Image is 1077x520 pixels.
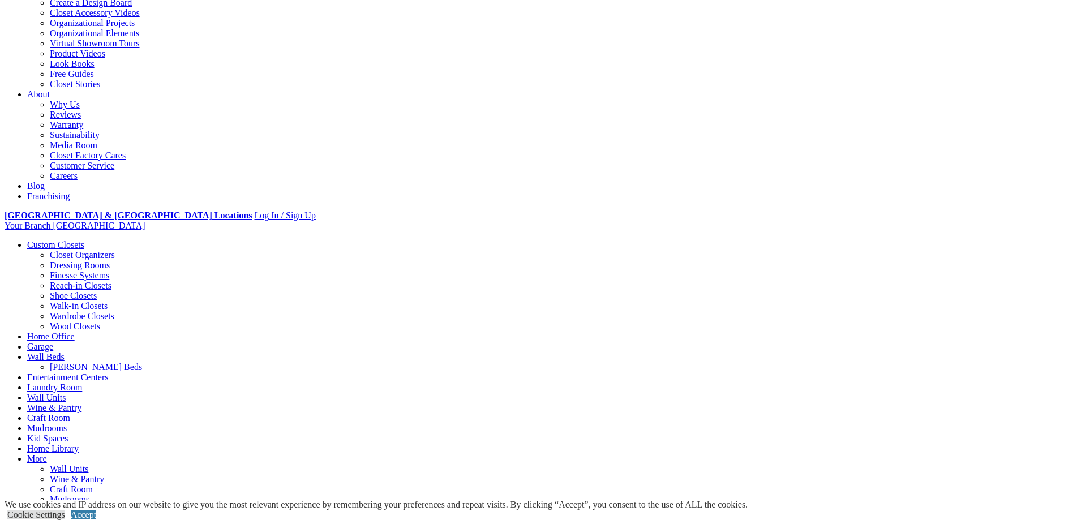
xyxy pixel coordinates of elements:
a: Home Office [27,332,75,341]
a: Closet Organizers [50,250,115,260]
a: Why Us [50,100,80,109]
a: Cookie Settings [7,510,65,519]
a: Craft Room [50,484,93,494]
span: [GEOGRAPHIC_DATA] [53,221,145,230]
a: Shoe Closets [50,291,97,300]
a: Mudrooms [27,423,67,433]
a: Organizational Elements [50,28,139,38]
a: Laundry Room [27,383,82,392]
a: [PERSON_NAME] Beds [50,362,142,372]
a: Franchising [27,191,70,201]
a: Closet Stories [50,79,100,89]
a: Customer Service [50,161,114,170]
a: Dressing Rooms [50,260,110,270]
a: Blog [27,181,45,191]
a: Virtual Showroom Tours [50,38,140,48]
a: Home Library [27,444,79,453]
a: Finesse Systems [50,270,109,280]
div: We use cookies and IP address on our website to give you the most relevant experience by remember... [5,500,748,510]
a: Closet Factory Cares [50,151,126,160]
a: Product Videos [50,49,105,58]
a: Garage [27,342,53,351]
a: Custom Closets [27,240,84,250]
a: Wardrobe Closets [50,311,114,321]
a: Log In / Sign Up [254,210,315,220]
a: Free Guides [50,69,94,79]
a: Entertainment Centers [27,372,109,382]
a: Sustainability [50,130,100,140]
a: Mudrooms [50,495,89,504]
a: Media Room [50,140,97,150]
a: Reach-in Closets [50,281,111,290]
a: Walk-in Closets [50,301,108,311]
a: Craft Room [27,413,70,423]
a: Kid Spaces [27,433,68,443]
a: Reviews [50,110,81,119]
a: Careers [50,171,78,181]
a: Closet Accessory Videos [50,8,140,18]
a: Organizational Projects [50,18,135,28]
a: Wine & Pantry [27,403,81,412]
a: About [27,89,50,99]
a: [GEOGRAPHIC_DATA] & [GEOGRAPHIC_DATA] Locations [5,210,252,220]
a: Your Branch [GEOGRAPHIC_DATA] [5,221,145,230]
a: Look Books [50,59,95,68]
a: Accept [71,510,96,519]
a: More menu text will display only on big screen [27,454,47,463]
a: Wall Units [27,393,66,402]
a: Wall Units [50,464,88,474]
a: Wood Closets [50,321,100,331]
a: Wall Beds [27,352,65,362]
span: Your Branch [5,221,50,230]
a: Wine & Pantry [50,474,104,484]
a: Warranty [50,120,83,130]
